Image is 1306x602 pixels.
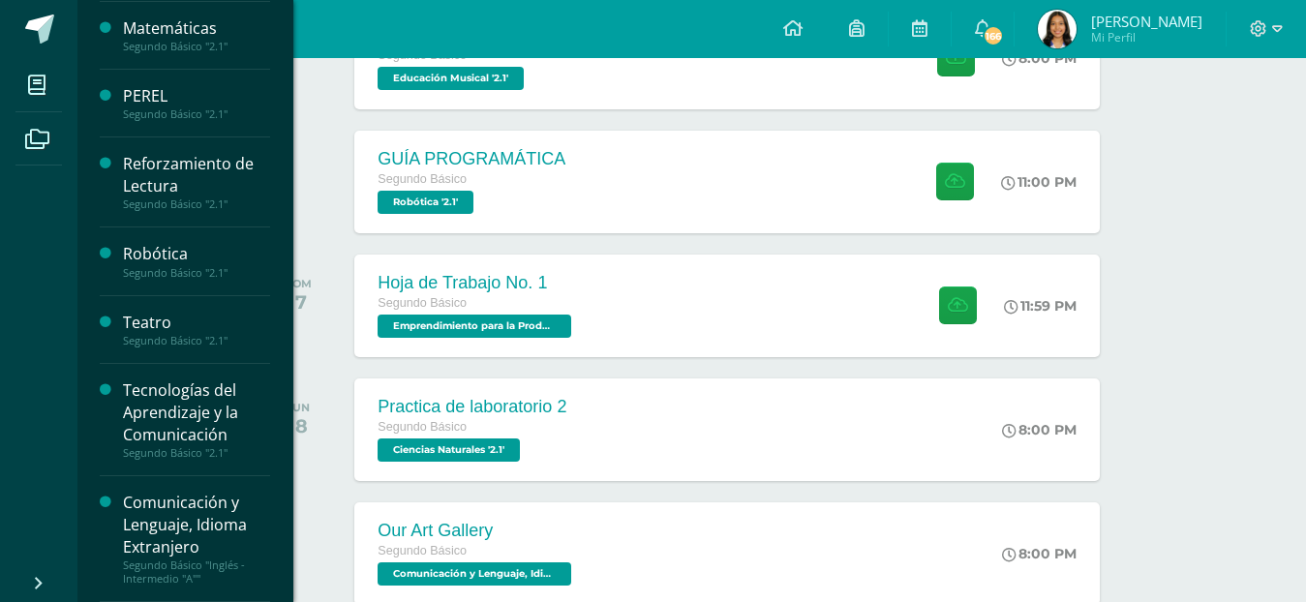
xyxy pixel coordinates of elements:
[1004,297,1077,315] div: 11:59 PM
[123,153,270,211] a: Reforzamiento de LecturaSegundo Básico "2.1"
[123,492,270,586] a: Comunicación y Lenguaje, Idioma ExtranjeroSegundo Básico "Inglés - Intermedio "A""
[378,296,467,310] span: Segundo Básico
[123,379,270,446] div: Tecnologías del Aprendizaje y la Comunicación
[123,40,270,53] div: Segundo Básico "2.1"
[123,197,270,211] div: Segundo Básico "2.1"
[123,107,270,121] div: Segundo Básico "2.1"
[123,153,270,197] div: Reforzamiento de Lectura
[378,315,571,338] span: Emprendimiento para la Productividad '2.1'
[378,562,571,586] span: Comunicación y Lenguaje, Idioma Extranjero 'Inglés - Intermedio "A"'
[286,414,310,437] div: 18
[378,191,473,214] span: Robótica '2.1'
[284,277,312,290] div: DOM
[1001,173,1077,191] div: 11:00 PM
[123,85,270,107] div: PEREL
[1091,29,1202,45] span: Mi Perfil
[378,420,467,434] span: Segundo Básico
[378,521,576,541] div: Our Art Gallery
[123,17,270,53] a: MatemáticasSegundo Básico "2.1"
[123,492,270,558] div: Comunicación y Lenguaje, Idioma Extranjero
[1091,12,1202,31] span: [PERSON_NAME]
[123,312,270,347] a: TeatroSegundo Básico "2.1"
[123,266,270,280] div: Segundo Básico "2.1"
[1002,421,1077,438] div: 8:00 PM
[123,446,270,460] div: Segundo Básico "2.1"
[378,397,566,417] div: Practica de laboratorio 2
[123,243,270,265] div: Robótica
[123,334,270,347] div: Segundo Básico "2.1"
[378,172,467,186] span: Segundo Básico
[284,290,312,314] div: 17
[123,558,270,586] div: Segundo Básico "Inglés - Intermedio "A""
[378,438,520,462] span: Ciencias Naturales '2.1'
[378,544,467,557] span: Segundo Básico
[378,67,524,90] span: Educación Musical '2.1'
[123,17,270,40] div: Matemáticas
[1002,545,1077,562] div: 8:00 PM
[1038,10,1077,48] img: 4aff13a516932ddac9e5f6c5a4543945.png
[123,243,270,279] a: RobóticaSegundo Básico "2.1"
[123,85,270,121] a: PERELSegundo Básico "2.1"
[378,149,565,169] div: GUÍA PROGRAMÁTICA
[286,401,310,414] div: LUN
[983,25,1004,46] span: 166
[378,273,576,293] div: Hoja de Trabajo No. 1
[123,312,270,334] div: Teatro
[123,379,270,460] a: Tecnologías del Aprendizaje y la ComunicaciónSegundo Básico "2.1"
